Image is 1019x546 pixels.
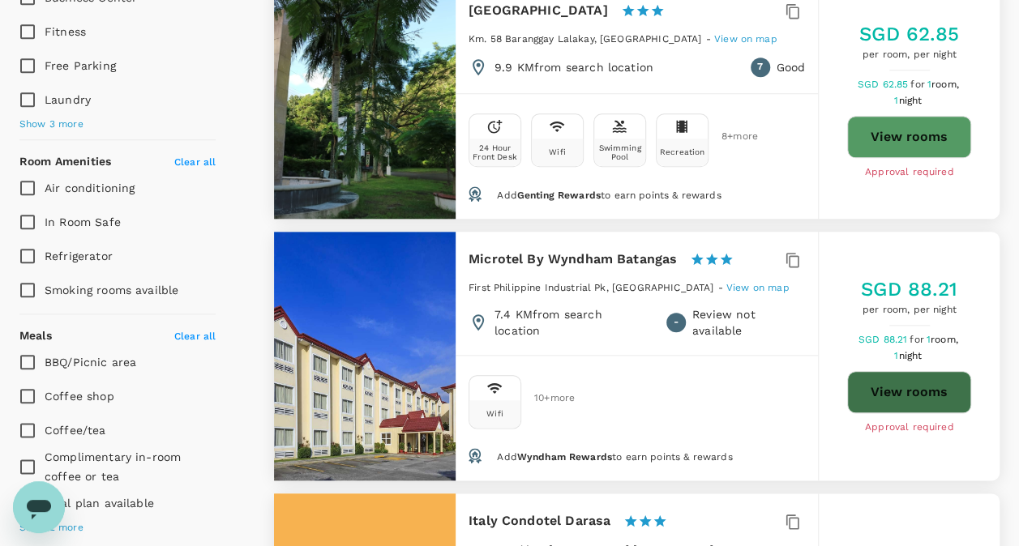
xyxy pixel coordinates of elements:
span: per room, per night [859,47,959,63]
span: Approval required [865,420,954,436]
span: Coffee shop [45,390,114,403]
span: BBQ/Picnic area [45,356,136,369]
div: Swimming Pool [597,143,642,161]
span: 1 [894,95,924,106]
span: Free Parking [45,59,116,72]
span: 1 [927,79,961,90]
div: Wifi [486,409,503,418]
span: - [717,282,726,293]
span: for [910,334,926,345]
span: room, [931,79,959,90]
div: 24 Hour Front Desk [473,143,517,161]
span: Fitness [45,25,86,38]
h5: SGD 62.85 [859,21,959,47]
span: 8 + more [721,131,746,142]
div: Wifi [549,147,566,156]
span: Refrigerator [45,250,113,262]
span: View on map [714,33,777,45]
button: View rooms [847,371,971,413]
span: Clear all [174,331,216,342]
p: 7.4 KM from search location [495,306,647,339]
span: Coffee/tea [45,424,106,437]
span: - [706,33,714,45]
span: First Philippine Industrial Pk, [GEOGRAPHIC_DATA] [469,282,713,293]
iframe: Button to launch messaging window [13,481,65,533]
a: View on map [714,32,777,45]
p: 9.9 KM from search location [495,59,653,75]
p: Review not available [692,306,805,339]
span: SGD 88.21 [858,334,910,345]
h6: Italy Condotel Darasa [469,510,610,532]
span: Clear all [174,156,216,168]
span: - [674,314,679,331]
span: Approval required [865,164,954,181]
span: Add to earn points & rewards [497,451,732,463]
span: In Room Safe [45,215,121,228]
span: room, [931,334,958,345]
div: Recreation [660,147,705,156]
a: View on map [726,280,790,293]
span: View on map [726,282,790,293]
span: Complimentary in-room coffee or tea [45,450,181,483]
span: per room, per night [861,302,957,318]
span: Wyndham Rewards [517,451,612,463]
span: 10 + more [534,393,559,403]
button: View rooms [847,116,971,158]
h6: Room Amenities [19,153,111,171]
span: Add to earn points & rewards [497,190,721,201]
h6: Microtel By Wyndham Batangas [469,248,677,271]
h6: Meals [19,327,52,345]
span: Genting Rewards [517,190,601,201]
h5: SGD 88.21 [861,276,957,302]
span: night [898,350,922,361]
span: for [910,79,927,90]
span: Show 3 more [19,117,83,133]
span: Km. 58 Baranggay Lalakay, [GEOGRAPHIC_DATA] [469,33,701,45]
span: Smoking rooms availble [45,284,178,296]
span: night [898,95,922,106]
span: Laundry [45,93,91,106]
span: Show 2 more [19,520,83,536]
span: SGD 62.85 [858,79,910,90]
span: 7 [757,59,763,75]
span: 1 [927,334,961,345]
span: Meal plan available [45,497,154,510]
span: 1 [894,350,924,361]
span: Air conditioning [45,181,135,194]
p: Good [777,59,806,75]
